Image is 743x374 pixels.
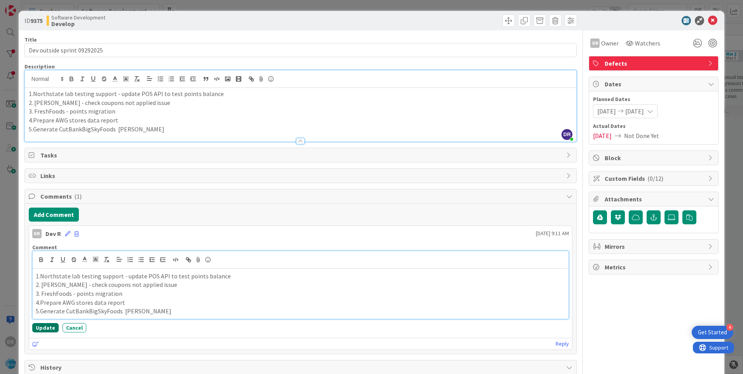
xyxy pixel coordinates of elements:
div: DR [590,38,600,48]
span: [DATE] 9:11 AM [536,229,569,238]
span: Tasks [40,150,562,160]
span: Owner [601,38,619,48]
span: DR [562,129,572,140]
span: Actual Dates [593,122,714,130]
span: Support [16,1,35,10]
span: ( 1 ) [74,192,82,200]
button: Update [32,323,59,332]
span: Block [605,153,704,163]
span: Not Done Yet [624,131,659,140]
input: type card name here... [24,43,577,57]
label: Title [24,36,37,43]
span: [DATE] [625,107,644,116]
span: Comments [40,192,562,201]
span: Mirrors [605,242,704,251]
p: 2. [PERSON_NAME] - check coupons not applied issue [36,280,565,289]
div: Open Get Started checklist, remaining modules: 4 [692,326,733,339]
div: 4 [726,324,733,331]
span: Comment [32,244,57,251]
p: 2. [PERSON_NAME] - check coupons not applied issue [29,98,572,107]
span: Planned Dates [593,95,714,103]
p: 4.Prepare AWG stores data report [29,116,572,125]
p: 3. FreshFoods - points migration [36,289,565,298]
b: Develop [51,21,105,27]
div: Dev R [45,229,61,238]
span: Software Development [51,14,105,21]
span: [DATE] [593,131,612,140]
span: Attachments [605,194,704,204]
span: ( 0/12 ) [647,175,663,182]
button: Cancel [63,323,86,332]
p: 5.Generate CutBankBigSkyFoods [PERSON_NAME] [29,125,572,134]
p: 1.Northstate lab testing support - update POS API to test points balance [36,272,565,281]
span: Metrics [605,262,704,272]
b: 9375 [30,17,43,24]
span: Defects [605,59,704,68]
div: DR [32,229,42,238]
span: Dates [605,79,704,89]
span: ID [24,16,43,25]
span: Description [24,63,55,70]
span: Custom Fields [605,174,704,183]
span: Watchers [635,38,660,48]
button: Add Comment [29,208,79,222]
span: [DATE] [597,107,616,116]
a: Reply [556,339,569,349]
p: 3. FreshFoods - points migration [29,107,572,116]
span: History [40,363,562,372]
p: 5.Generate CutBankBigSkyFoods [PERSON_NAME] [36,307,565,316]
div: Get Started [698,329,727,336]
p: 4.Prepare AWG stores data report [36,298,565,307]
p: 1.Northstate lab testing support - update POS API to test points balance [29,89,572,98]
span: Links [40,171,562,180]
